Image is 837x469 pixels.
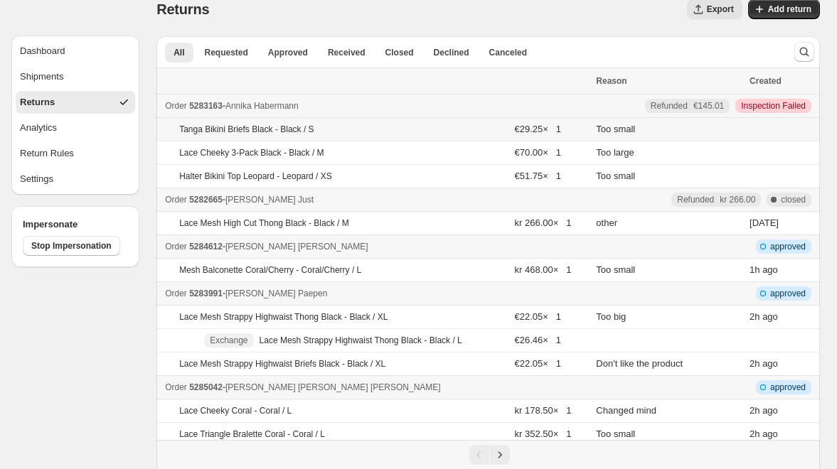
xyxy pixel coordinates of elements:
span: Inspection Failed [741,100,806,112]
span: Returns [156,1,209,17]
span: Exchange [210,335,247,346]
div: - [165,99,587,113]
time: Wednesday, September 10, 2025 at 7:17:59 AM [750,358,759,369]
p: Halter Bikini Top Leopard - Leopard / XS [179,171,332,182]
h4: Impersonate [23,217,128,232]
button: Dashboard [16,40,135,63]
span: Stop Impersonation [31,240,112,252]
span: Approved [268,47,308,58]
time: Wednesday, September 10, 2025 at 6:36:12 AM [750,405,759,416]
span: Requested [205,47,248,58]
button: Stop Impersonation [23,236,120,256]
span: Annika Habermann [225,101,299,111]
td: Don't like the product [592,352,745,376]
span: Reason [596,76,627,86]
span: kr 178.50 × 1 [515,405,572,416]
button: Shipments [16,65,135,88]
p: Lace Cheeky 3-Pack Black - Black / M [179,147,324,158]
p: Lace Mesh Strappy Highwaist Briefs Black - Black / XL [179,358,385,370]
div: Refunded [677,194,755,205]
button: Analytics [16,117,135,139]
span: €29.25 × 1 [515,122,588,136]
p: Lace Triangle Bralette Coral - Coral / L [179,428,325,440]
div: Shipments [20,70,63,84]
span: €145.01 [693,100,724,112]
p: Lace Mesh Strappy Highwaist Thong Black - Black / XL [179,311,388,323]
div: Refunded [651,100,724,112]
td: ago [745,352,820,376]
td: ago [745,259,820,282]
td: ago [745,306,820,329]
button: Search and filter results [794,42,814,62]
p: Lace Mesh High Cut Thong Black - Black / M [179,217,349,229]
span: Order [165,195,187,205]
time: Wednesday, September 10, 2025 at 7:47:12 AM [750,264,759,275]
span: €51.75 × 1 [515,171,561,181]
nav: Pagination [156,440,820,469]
span: 5284612 [189,242,223,252]
p: Lace Cheeky Coral - Coral / L [179,405,292,416]
div: Analytics [20,121,57,135]
span: [PERSON_NAME] [PERSON_NAME] [225,242,368,252]
p: Tanga Bikini Briefs Black - Black / S [179,124,314,135]
div: Settings [20,172,53,186]
span: approved [770,288,806,299]
span: Order [165,101,187,111]
span: Order [165,289,187,298]
div: - [165,193,587,207]
button: Returns [16,91,135,114]
div: - [165,380,587,394]
td: ago [745,423,820,446]
span: closed [781,194,806,205]
td: Too small [592,259,745,282]
td: Changed mind [592,399,745,423]
time: Friday, September 5, 2025 at 11:24:17 AM [750,217,779,228]
span: Declined [434,47,469,58]
span: kr 468.00 × 1 [515,264,572,275]
p: Mesh Balconette Coral/Cherry - Coral/Cherry / L [179,264,361,276]
span: Canceled [489,47,527,58]
span: kr 266.00 × 1 [515,217,572,228]
div: - [165,239,587,254]
button: Settings [16,168,135,190]
span: Created [750,76,782,86]
td: Too small [592,165,745,188]
span: Order [165,242,187,252]
button: Return Rules [16,142,135,165]
span: All [174,47,184,58]
time: Wednesday, September 10, 2025 at 7:17:59 AM [750,311,759,322]
div: Return Rules [20,146,74,161]
span: kr 352.50 × 1 [515,428,572,439]
div: - [165,286,587,301]
p: Lace Mesh Strappy Highwaist Thong Black - Black / L [260,335,462,346]
span: Order [165,382,187,392]
span: Export [707,4,734,15]
span: 5285042 [189,382,223,392]
td: other [592,212,745,235]
span: 5283991 [189,289,223,298]
div: Dashboard [20,44,65,58]
div: Returns [20,95,55,109]
span: €22.05 × 1 [515,358,561,369]
span: approved [770,382,806,393]
td: Too big [592,306,745,329]
span: kr 266.00 [720,194,755,205]
span: Closed [385,47,414,58]
span: €22.05 × 1 [515,311,561,322]
td: Too large [592,141,745,165]
span: [PERSON_NAME] Paepen [225,289,327,298]
span: Add return [768,4,811,15]
span: €26.46 × 1 [515,335,561,345]
td: Too small [592,423,745,446]
span: €70.00 × 1 [515,147,561,158]
td: Too small [592,118,745,141]
span: 5283163 [189,101,223,111]
span: 5282665 [189,195,223,205]
span: approved [770,241,806,252]
time: Wednesday, September 10, 2025 at 6:36:12 AM [750,428,759,439]
button: Next [490,445,510,465]
td: ago [745,399,820,423]
span: Received [328,47,366,58]
span: [PERSON_NAME] [PERSON_NAME] [PERSON_NAME] [225,382,441,392]
span: [PERSON_NAME] Just [225,195,314,205]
